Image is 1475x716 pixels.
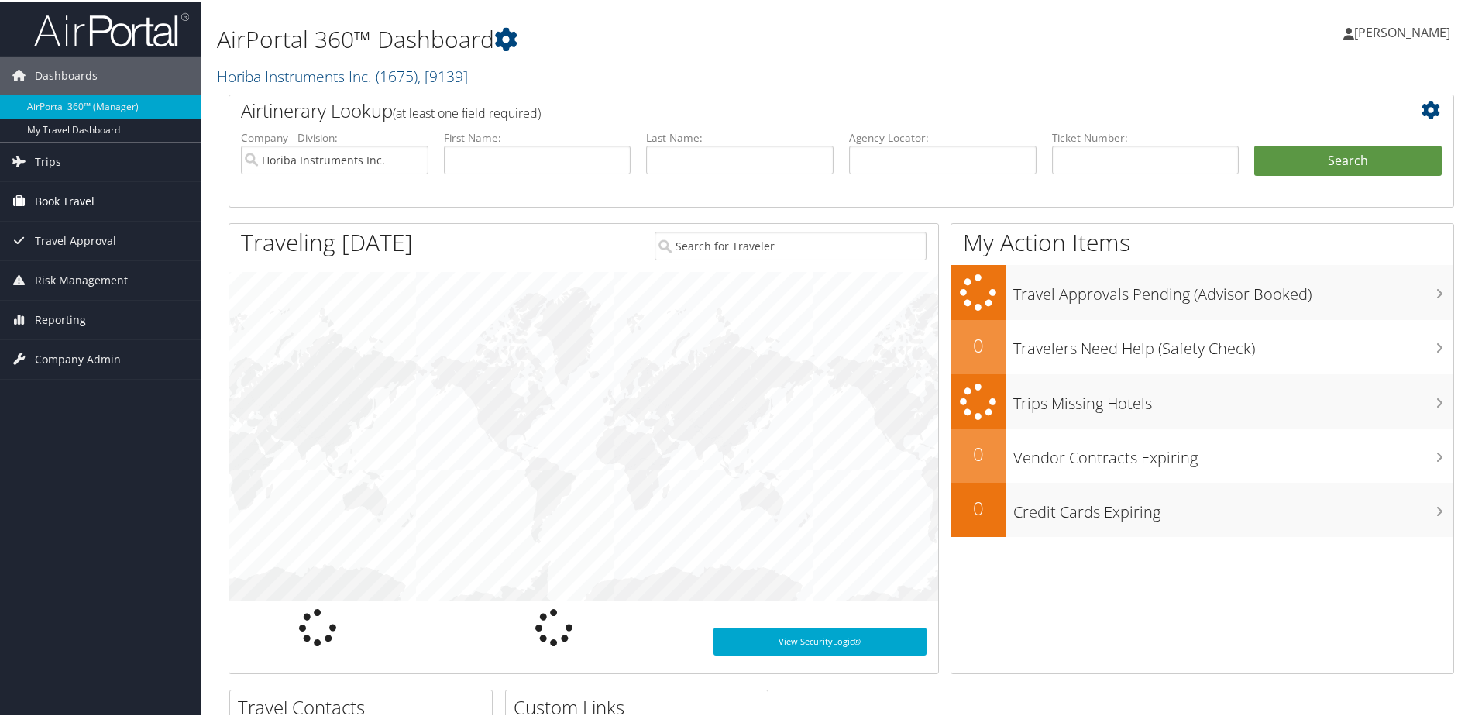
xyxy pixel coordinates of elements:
label: Ticket Number: [1052,129,1239,144]
span: Reporting [35,299,86,338]
span: [PERSON_NAME] [1354,22,1450,40]
span: Travel Approval [35,220,116,259]
a: 0Travelers Need Help (Safety Check) [951,318,1453,373]
label: Last Name: [646,129,834,144]
a: View SecurityLogic® [713,626,927,654]
span: , [ 9139 ] [418,64,468,85]
label: Company - Division: [241,129,428,144]
a: Horiba Instruments Inc. [217,64,468,85]
span: Company Admin [35,339,121,377]
span: Dashboards [35,55,98,94]
h1: AirPortal 360™ Dashboard [217,22,1050,54]
span: Trips [35,141,61,180]
h2: 0 [951,439,1006,466]
h3: Travelers Need Help (Safety Check) [1013,329,1453,358]
h2: 0 [951,331,1006,357]
h3: Trips Missing Hotels [1013,384,1453,413]
span: ( 1675 ) [376,64,418,85]
input: Search for Traveler [655,230,927,259]
h3: Vendor Contracts Expiring [1013,438,1453,467]
span: Risk Management [35,260,128,298]
h1: Traveling [DATE] [241,225,413,257]
span: Book Travel [35,181,95,219]
a: 0Vendor Contracts Expiring [951,427,1453,481]
a: Trips Missing Hotels [951,373,1453,428]
h2: Airtinerary Lookup [241,96,1339,122]
a: [PERSON_NAME] [1343,8,1466,54]
label: First Name: [444,129,631,144]
h3: Credit Cards Expiring [1013,492,1453,522]
h1: My Action Items [951,225,1453,257]
label: Agency Locator: [849,129,1037,144]
h2: 0 [951,494,1006,520]
span: (at least one field required) [393,103,541,120]
a: 0Credit Cards Expiring [951,481,1453,535]
h3: Travel Approvals Pending (Advisor Booked) [1013,274,1453,304]
a: Travel Approvals Pending (Advisor Booked) [951,263,1453,318]
button: Search [1254,144,1442,175]
img: airportal-logo.png [34,10,189,46]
